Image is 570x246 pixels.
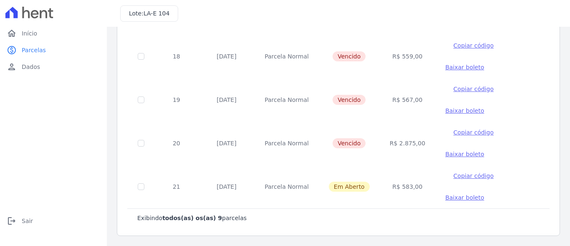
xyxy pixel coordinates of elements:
span: Parcelas [22,46,46,54]
span: Baixar boleto [445,20,484,27]
span: Copiar código [454,129,494,136]
h3: Lote: [129,9,169,18]
span: Copiar código [454,172,494,179]
button: Copiar código [445,41,502,50]
span: Dados [22,63,40,71]
a: paidParcelas [3,42,103,58]
span: Início [22,29,37,38]
span: Em Aberto [329,182,370,192]
i: paid [7,45,17,55]
a: Baixar boleto [445,107,484,115]
span: Baixar boleto [445,64,484,71]
td: R$ 559,00 [380,35,435,78]
span: Baixar boleto [445,151,484,157]
button: Copiar código [445,85,502,93]
td: R$ 567,00 [380,78,435,122]
span: LA-E 104 [144,10,169,17]
i: home [7,28,17,38]
td: 20 [154,122,199,165]
td: [DATE] [199,122,255,165]
span: Vencido [333,95,366,105]
a: Baixar boleto [445,193,484,202]
td: R$ 583,00 [380,165,435,208]
button: Copiar código [445,128,502,137]
td: R$ 2.875,00 [380,122,435,165]
p: Exibindo parcelas [137,214,247,222]
button: Copiar código [445,172,502,180]
span: Copiar código [454,86,494,92]
a: homeInício [3,25,103,42]
td: [DATE] [199,35,255,78]
td: [DATE] [199,78,255,122]
span: Copiar código [454,42,494,49]
span: Baixar boleto [445,194,484,201]
td: Parcela Normal [255,78,319,122]
a: Baixar boleto [445,150,484,158]
i: logout [7,216,17,226]
td: 19 [154,78,199,122]
td: Parcela Normal [255,122,319,165]
td: [DATE] [199,165,255,208]
td: Parcela Normal [255,165,319,208]
b: todos(as) os(as) 9 [162,215,222,221]
span: Vencido [333,138,366,148]
a: Baixar boleto [445,63,484,71]
span: Sair [22,217,33,225]
a: personDados [3,58,103,75]
td: Parcela Normal [255,35,319,78]
span: Baixar boleto [445,107,484,114]
td: 18 [154,35,199,78]
i: person [7,62,17,72]
a: logoutSair [3,213,103,229]
span: Vencido [333,51,366,61]
td: 21 [154,165,199,208]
